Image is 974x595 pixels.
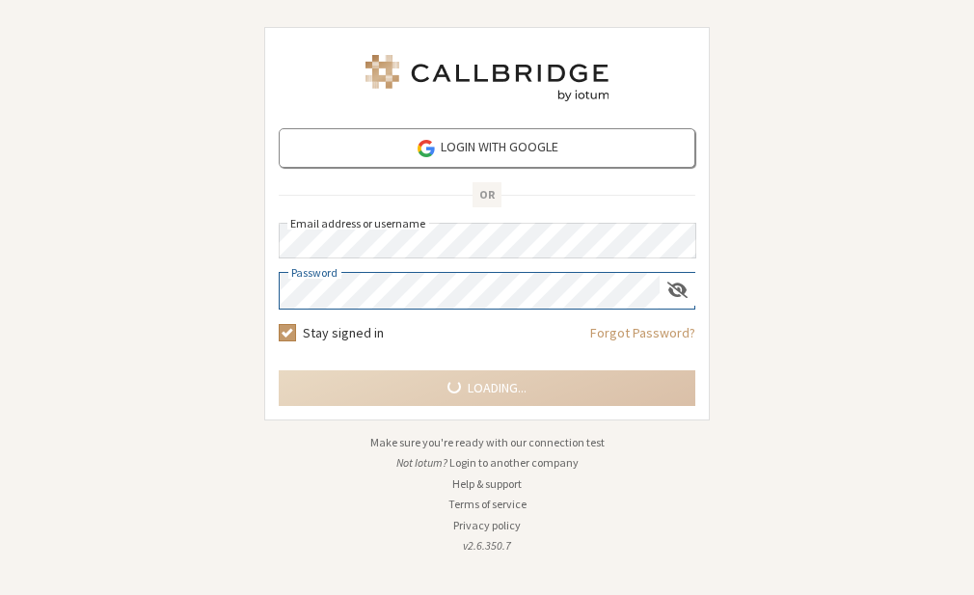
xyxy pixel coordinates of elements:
[279,128,695,168] a: Login with Google
[416,138,437,159] img: google-icon.png
[280,273,660,309] input: Password
[449,454,579,472] button: Login to another company
[370,435,605,449] a: Make sure you're ready with our connection test
[590,323,695,357] a: Forgot Password?
[264,537,710,554] li: v2.6.350.7
[468,378,527,398] span: Loading...
[362,55,612,101] img: Iotum
[660,273,695,307] div: Show password
[279,370,695,406] button: Loading...
[473,182,501,207] span: OR
[303,323,384,343] label: Stay signed in
[448,497,527,511] a: Terms of service
[453,518,521,532] a: Privacy policy
[279,223,696,258] input: Email address or username
[264,454,710,472] li: Not Iotum?
[452,476,522,491] a: Help & support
